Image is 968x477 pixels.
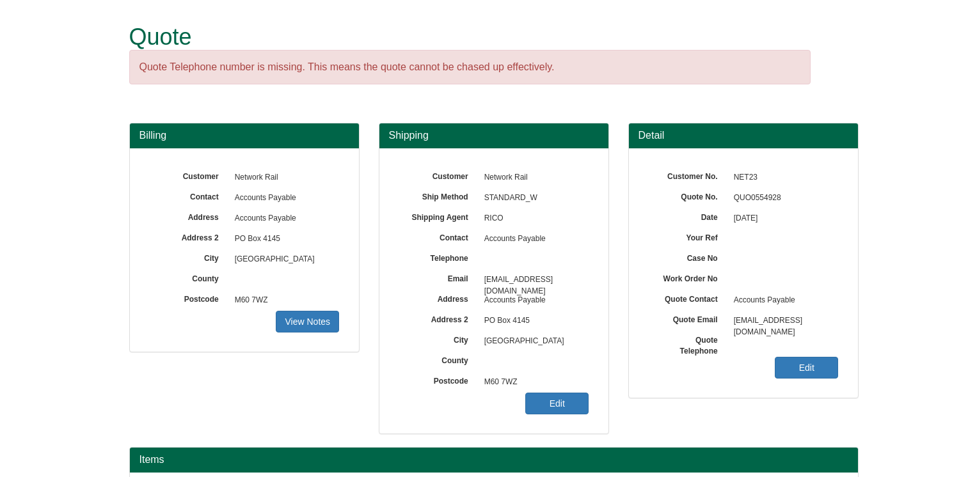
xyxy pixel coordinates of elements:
span: Accounts Payable [228,208,340,229]
label: Ship Method [399,188,478,203]
label: County [399,352,478,366]
span: Accounts Payable [478,290,589,311]
label: County [149,270,228,285]
label: Quote No. [648,188,727,203]
label: City [399,331,478,346]
label: Quote Contact [648,290,727,305]
label: Telephone [399,249,478,264]
label: Date [648,208,727,223]
label: Address 2 [149,229,228,244]
span: [GEOGRAPHIC_DATA] [478,331,589,352]
label: Contact [149,188,228,203]
label: City [149,249,228,264]
span: M60 7WZ [478,372,589,393]
span: [EMAIL_ADDRESS][DOMAIN_NAME] [727,311,839,331]
h3: Billing [139,130,349,141]
a: View Notes [276,311,339,332]
label: Customer [399,168,478,182]
span: NET23 [727,168,839,188]
span: [EMAIL_ADDRESS][DOMAIN_NAME] [478,270,589,290]
label: Postcode [149,290,228,305]
label: Work Order No [648,270,727,285]
label: Customer No. [648,168,727,182]
span: Network Rail [228,168,340,188]
label: Case No [648,249,727,264]
h1: Quote [129,24,811,50]
label: Quote Telephone [648,331,727,357]
span: [GEOGRAPHIC_DATA] [228,249,340,270]
h3: Shipping [389,130,599,141]
h2: Items [139,454,848,465]
div: Quote Telephone number is missing. This means the quote cannot be chased up effectively. [129,50,811,85]
span: M60 7WZ [228,290,340,311]
span: Network Rail [478,168,589,188]
span: PO Box 4145 [478,311,589,331]
label: Quote Email [648,311,727,325]
span: RICO [478,208,589,229]
label: Your Ref [648,229,727,244]
span: PO Box 4145 [228,229,340,249]
label: Postcode [399,372,478,387]
a: Edit [525,393,589,414]
label: Customer [149,168,228,182]
span: STANDARD_W [478,188,589,208]
span: Accounts Payable [478,229,589,249]
span: [DATE] [727,208,839,229]
span: Accounts Payable [228,188,340,208]
a: Edit [775,357,838,379]
label: Address [149,208,228,223]
h3: Detail [639,130,848,141]
label: Address [399,290,478,305]
label: Email [399,270,478,285]
span: Accounts Payable [727,290,839,311]
span: QUO0554928 [727,188,839,208]
label: Shipping Agent [399,208,478,223]
label: Address 2 [399,311,478,325]
label: Contact [399,229,478,244]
